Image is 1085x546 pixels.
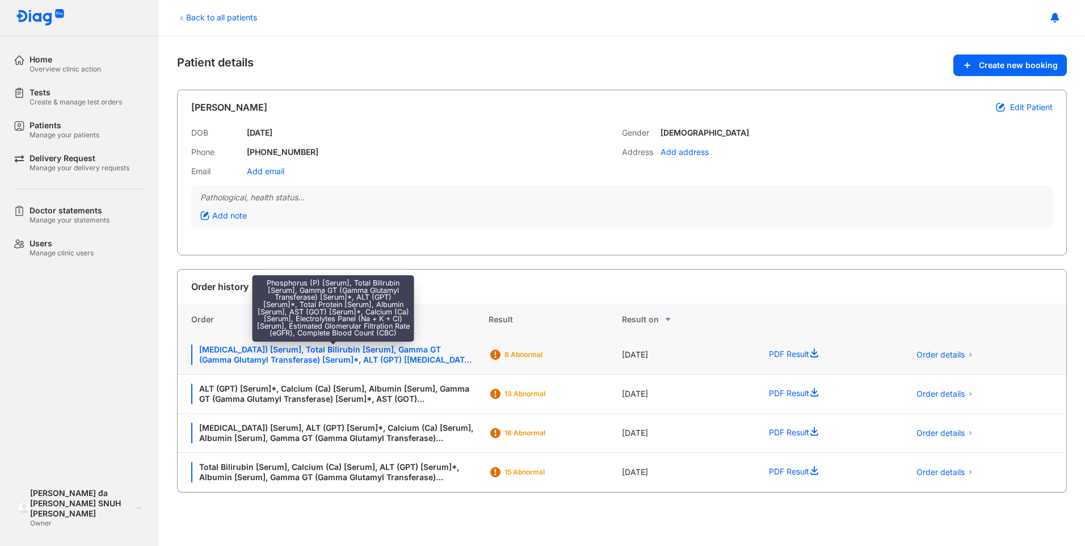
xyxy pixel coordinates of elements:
span: Edit Patient [1010,102,1053,112]
div: Manage your patients [30,131,99,140]
div: Home [30,54,101,65]
div: PDF Result [755,375,896,414]
div: Add note [200,211,247,221]
div: [DATE] [622,414,755,453]
div: Phone [191,147,242,157]
span: Create new booking [979,60,1058,70]
div: Back to all patients [177,11,257,23]
span: Order details [916,467,965,477]
div: Gender [622,128,656,138]
div: [DATE] [622,335,755,375]
div: Overview clinic action [30,65,101,74]
div: Manage your statements [30,216,110,225]
div: Delivery Request [30,153,129,163]
div: PDF Result [755,453,896,492]
div: Total Bilirubin [Serum], Calcium (Ca) [Serum], ALT (GPT) [Serum]*, Albumin [Serum], Gamma GT (Gam... [191,462,475,482]
div: 13 Abnormal [504,389,595,398]
div: [DATE] [247,128,272,138]
img: logo [16,9,65,27]
div: [DATE] [622,453,755,492]
div: PDF Result [755,414,896,453]
div: Address [622,147,656,157]
span: Order details [916,428,965,438]
div: 8 Abnormal [504,350,595,359]
div: [DEMOGRAPHIC_DATA] [661,128,749,138]
div: Email [191,166,242,177]
div: 16 Abnormal [504,429,595,438]
div: Manage clinic users [30,249,94,258]
div: Result [489,304,622,335]
span: Order details [916,389,965,399]
div: 15 Abnormal [504,468,595,477]
div: [PHONE_NUMBER] [247,147,318,157]
div: Add email [247,166,284,177]
div: PDF Result [755,335,896,375]
div: Order history [191,280,249,293]
div: Patient details [177,54,1067,76]
div: [PERSON_NAME] [191,100,267,114]
div: Pathological, health status... [200,192,1044,203]
button: Order details [910,346,981,363]
button: Order details [910,425,981,442]
div: Add address [661,147,709,157]
div: [MEDICAL_DATA]) [Serum], Total Bilirubin [Serum], Gamma GT (Gamma Glutamyl Transferase) [Serum]*,... [191,345,475,365]
div: Owner [30,519,133,528]
div: [PERSON_NAME] đa [PERSON_NAME] SNUH [PERSON_NAME] [30,488,133,519]
div: Result on [622,313,755,326]
div: ALT (GPT) [Serum]*, Calcium (Ca) [Serum], Albumin [Serum], Gamma GT (Gamma Glutamyl Transferase) ... [191,384,475,404]
div: Manage your delivery requests [30,163,129,173]
button: Order details [910,385,981,402]
button: Create new booking [953,54,1067,76]
div: Tests [30,87,122,98]
div: [DATE] [622,375,755,414]
div: Users [30,238,94,249]
div: DOB [191,128,242,138]
div: Doctor statements [30,205,110,216]
div: Order [178,304,489,335]
span: Order details [916,350,965,360]
div: [MEDICAL_DATA]) [Serum], ALT (GPT) [Serum]*, Calcium (Ca) [Serum], Albumin [Serum], Gamma GT (Gam... [191,423,475,443]
img: logo [18,502,30,514]
button: Order details [910,464,981,481]
div: Create & manage test orders [30,98,122,107]
div: Patients [30,120,99,131]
